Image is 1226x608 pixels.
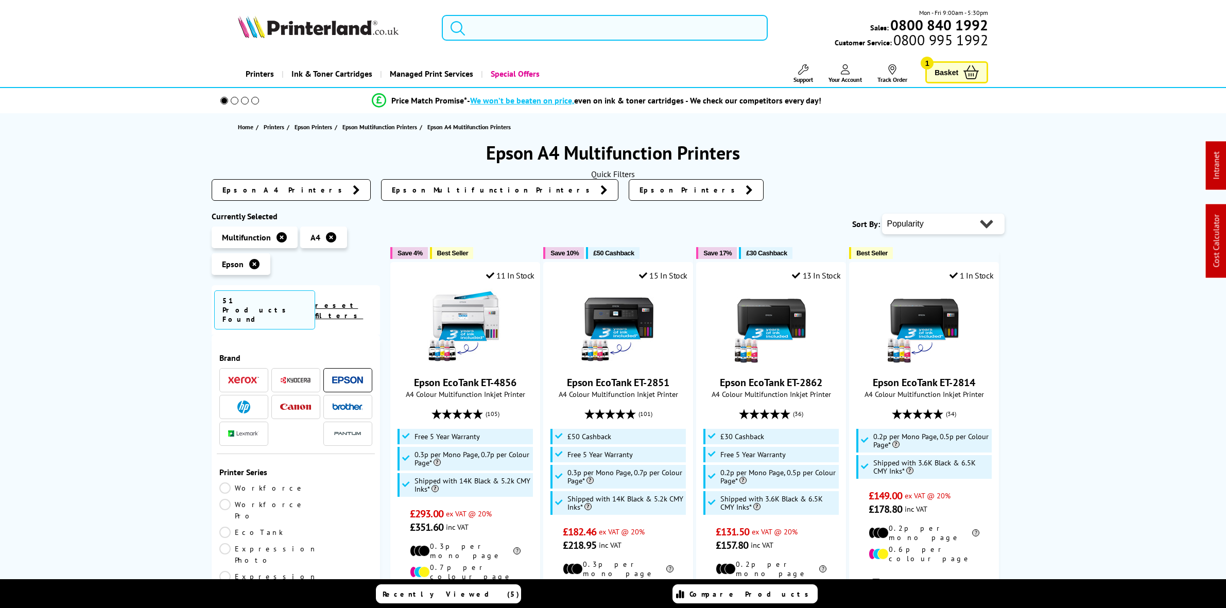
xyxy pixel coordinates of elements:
[332,401,363,413] a: Brother
[869,502,902,516] span: £178.80
[391,95,467,106] span: Price Match Promise*
[486,404,499,424] span: (105)
[849,247,893,259] button: Best Seller
[856,249,888,257] span: Best Seller
[415,477,531,493] span: Shipped with 14K Black & 5.2k CMY Inks*
[873,459,990,475] span: Shipped with 3.6K Black & 6.5K CMY Inks*
[238,15,399,38] img: Printerland Logo
[1211,152,1221,180] a: Intranet
[886,288,963,366] img: Epson EcoTank ET-2814
[295,121,332,132] span: Epson Printers
[949,270,994,281] div: 1 In Stock
[599,527,645,536] span: ex VAT @ 20%
[342,121,417,132] span: Epson Multifunction Printers
[567,495,684,511] span: Shipped with 14K Black & 5.2k CMY Inks*
[567,376,669,389] a: Epson EcoTank ET-2851
[430,247,474,259] button: Best Seller
[264,121,284,132] span: Printers
[746,249,787,257] span: £30 Cashback
[212,179,371,201] a: Epson A4 Printers
[228,374,259,387] a: Xerox
[586,247,639,259] button: £50 Cashback
[414,376,516,389] a: Epson EcoTank ET-4856
[427,357,504,368] a: Epson EcoTank ET-4856
[310,232,320,242] span: A4
[383,589,520,599] span: Recently Viewed (5)
[672,584,818,603] a: Compare Products
[415,450,531,467] span: 0.3p per Mono Page, 0.7p per Colour Page*
[877,64,907,83] a: Track Order
[567,432,611,441] span: £50 Cashback
[446,509,492,518] span: ex VAT @ 20%
[792,270,840,281] div: 13 In Stock
[410,563,521,581] li: 0.7p per colour page
[550,249,579,257] span: Save 10%
[739,247,792,259] button: £30 Cashback
[580,357,657,368] a: Epson EcoTank ET-2851
[212,211,381,221] div: Currently Selected
[580,288,657,366] img: Epson EcoTank ET-2851
[415,432,480,441] span: Free 5 Year Warranty
[332,376,363,384] img: Epson
[238,61,282,87] a: Printers
[733,357,810,368] a: Epson EcoTank ET-2862
[921,57,934,70] span: 1
[486,270,534,281] div: 11 In Stock
[855,571,993,600] div: modal_delivery
[437,249,469,257] span: Best Seller
[925,61,988,83] a: Basket 1
[640,185,740,195] span: Epson Printers
[703,249,732,257] span: Save 17%
[381,179,618,201] a: Epson Multifunction Printers
[219,543,317,566] a: Expression Photo
[593,249,634,257] span: £50 Cashback
[890,15,988,34] b: 0800 840 1992
[716,525,749,538] span: £131.50
[280,401,311,413] a: Canon
[869,524,979,542] li: 0.2p per mono page
[629,179,764,201] a: Epson Printers
[905,504,927,514] span: inc VAT
[238,121,256,132] a: Home
[793,64,813,83] a: Support
[228,427,259,440] a: Lexmark
[237,401,250,413] img: HP
[905,491,951,500] span: ex VAT @ 20%
[919,8,988,18] span: Mon - Fri 9:00am - 5:30pm
[946,404,956,424] span: (34)
[228,376,259,384] img: Xerox
[720,450,786,459] span: Free 5 Year Warranty
[219,571,317,594] a: Expression Home
[295,121,335,132] a: Epson Printers
[696,247,737,259] button: Save 17%
[716,538,748,552] span: £157.80
[720,432,764,441] span: £30 Cashback
[793,76,813,83] span: Support
[280,376,311,384] img: Kyocera
[751,540,773,550] span: inc VAT
[935,65,958,79] span: Basket
[481,61,547,87] a: Special Offers
[702,389,840,399] span: A4 Colour Multifunction Inkjet Printer
[332,427,363,440] img: Pantum
[238,15,429,40] a: Printerland Logo
[264,121,287,132] a: Printers
[222,259,244,269] span: Epson
[869,545,979,563] li: 0.6p per colour page
[563,538,596,552] span: £218.95
[873,376,975,389] a: Epson EcoTank ET-2814
[638,404,652,424] span: (101)
[390,247,427,259] button: Save 4%
[410,507,443,520] span: £293.00
[212,169,1015,179] div: Quick Filters
[212,141,1015,165] h1: Epson A4 Multifunction Printers
[567,450,633,459] span: Free 5 Year Warranty
[889,20,988,30] a: 0800 840 1992
[873,432,990,449] span: 0.2p per Mono Page, 0.5p per Colour Page*
[280,404,311,410] img: Canon
[410,542,521,560] li: 0.3p per mono page
[563,525,596,538] span: £182.46
[733,288,810,366] img: Epson EcoTank ET-2862
[222,232,271,242] span: Multifunction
